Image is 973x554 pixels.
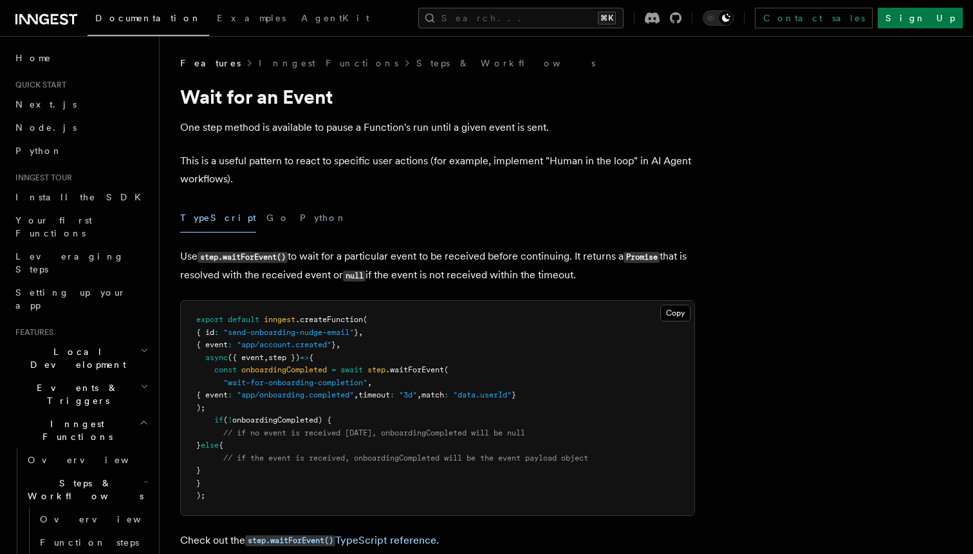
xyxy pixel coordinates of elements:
a: Overview [35,508,151,531]
span: onboardingCompleted) { [232,415,331,425]
code: Promise [624,252,660,263]
span: step }) [268,353,300,362]
span: Inngest Functions [10,417,139,443]
span: { id [196,328,214,337]
a: Home [10,46,151,70]
span: Examples [217,13,286,23]
span: : [390,390,394,399]
a: Node.js [10,116,151,139]
span: export [196,315,223,324]
span: Local Development [10,345,140,371]
span: "app/onboarding.completed" [237,390,354,399]
span: } [512,390,516,399]
span: Events & Triggers [10,381,140,407]
span: } [331,340,336,349]
a: Setting up your app [10,281,151,317]
span: Documentation [95,13,201,23]
span: const [214,365,237,374]
button: Go [266,204,290,233]
a: Overview [23,448,151,472]
span: "send-onboarding-nudge-email" [223,328,354,337]
a: step.waitForEvent()TypeScript reference. [245,534,439,546]
span: "wait-for-onboarding-completion" [223,378,367,387]
button: TypeScript [180,204,256,233]
code: step.waitForEvent() [198,252,288,263]
span: Steps & Workflows [23,477,144,502]
span: Your first Functions [15,215,92,238]
span: } [196,441,201,450]
span: : [444,390,449,399]
span: else [201,441,219,450]
span: { event [196,390,228,399]
span: ! [228,415,232,425]
span: Features [180,57,241,70]
span: "3d" [399,390,417,399]
span: , [358,328,363,337]
span: Next.js [15,99,77,110]
a: Steps & Workflows [416,57,595,70]
button: Python [300,204,347,233]
code: step.waitForEvent() [245,535,335,546]
a: Examples [209,4,293,35]
span: , [264,353,268,362]
span: AgentKit [301,13,369,23]
span: , [354,390,358,399]
p: Use to wait for a particular event to be received before continuing. It returns a that is resolve... [180,247,695,285]
span: .waitForEvent [385,365,444,374]
span: Function steps [40,537,139,548]
span: : [228,340,232,349]
span: : [228,390,232,399]
span: , [367,378,372,387]
a: Next.js [10,93,151,116]
a: Contact sales [755,8,873,28]
span: { event [196,340,228,349]
span: { [219,441,223,450]
span: => [300,353,309,362]
span: inngest [264,315,295,324]
kbd: ⌘K [598,12,616,24]
a: Inngest Functions [259,57,398,70]
a: Sign Up [878,8,963,28]
span: Home [15,52,51,64]
span: step [367,365,385,374]
span: Overview [28,455,160,465]
span: Quick start [10,80,66,90]
button: Search...⌘K [418,8,624,28]
a: Leveraging Steps [10,245,151,281]
span: match [422,390,444,399]
button: Steps & Workflows [23,472,151,508]
span: "data.userId" [453,390,512,399]
span: Install the SDK [15,192,149,202]
span: , [336,340,340,349]
span: Node.js [15,122,77,133]
span: Overview [40,514,172,524]
span: ); [196,403,205,412]
a: Function steps [35,531,151,554]
span: default [228,315,259,324]
span: async [205,353,228,362]
span: } [196,466,201,475]
span: // if no event is received [DATE], onboardingCompleted will be null [223,428,525,437]
code: null [343,271,366,282]
span: ( [223,415,228,425]
span: if [214,415,223,425]
span: await [340,365,363,374]
span: .createFunction [295,315,363,324]
span: : [214,328,219,337]
a: Your first Functions [10,209,151,245]
p: This is a useful pattern to react to specific user actions (for example, implement "Human in the ... [180,152,695,188]
span: timeout [358,390,390,399]
span: // if the event is received, onboardingCompleted will be the event payload object [223,454,588,463]
span: onboardingCompleted [241,365,327,374]
span: ({ event [228,353,264,362]
button: Toggle dark mode [703,10,734,26]
button: Inngest Functions [10,412,151,448]
a: Documentation [88,4,209,36]
span: Features [10,327,53,338]
span: Python [15,146,62,156]
a: Install the SDK [10,186,151,209]
span: Inngest tour [10,173,72,183]
button: Copy [660,305,690,321]
span: ); [196,491,205,500]
a: AgentKit [293,4,377,35]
